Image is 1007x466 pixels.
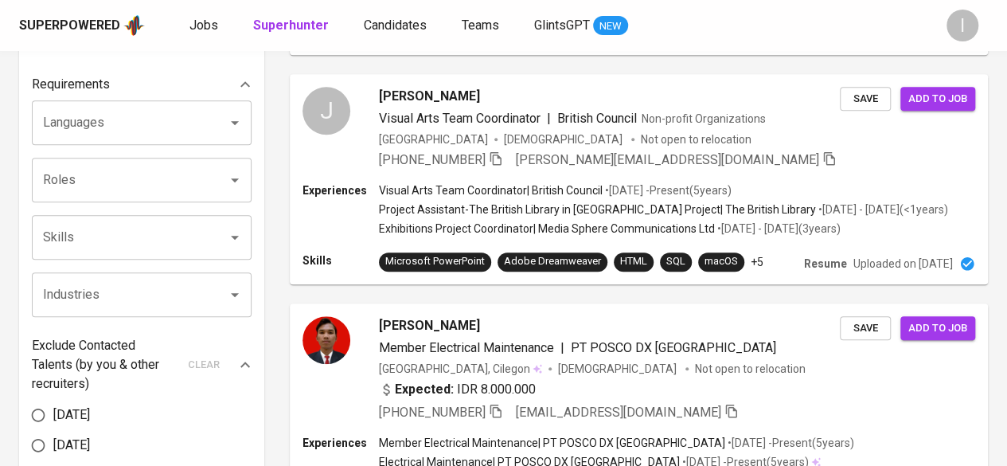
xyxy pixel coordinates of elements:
[547,109,551,128] span: |
[302,87,350,135] div: J
[53,436,90,455] span: [DATE]
[557,111,637,126] span: British Council
[290,74,988,284] a: J[PERSON_NAME]Visual Arts Team Coordinator|British CouncilNon-profit Organizations[GEOGRAPHIC_DAT...
[379,316,480,335] span: [PERSON_NAME]
[462,18,499,33] span: Teams
[302,316,350,364] img: 907958da0ede701f8bf852590e4ced20.jpg
[379,202,816,217] p: Project Assistant-The British Library in [GEOGRAPHIC_DATA] Project | The British Library
[364,18,427,33] span: Candidates
[253,18,329,33] b: Superhunter
[558,361,679,377] span: [DEMOGRAPHIC_DATA]
[705,254,738,269] div: macOS
[516,152,819,167] span: [PERSON_NAME][EMAIL_ADDRESS][DOMAIN_NAME]
[224,226,246,249] button: Open
[947,10,978,41] div: I
[840,87,891,112] button: Save
[32,336,252,394] div: Exclude Contacted Talents (by you & other recruiters)clear
[253,16,332,36] a: Superhunter
[53,405,90,425] span: [DATE]
[725,435,854,451] p: • [DATE] - Present ( 5 years )
[385,254,485,269] div: Microsoft PowerPoint
[224,112,246,134] button: Open
[379,182,603,198] p: Visual Arts Team Coordinator | British Council
[504,254,601,269] div: Adobe Dreamweaver
[302,435,379,451] p: Experiences
[666,254,685,269] div: SQL
[641,131,751,147] p: Not open to relocation
[695,361,806,377] p: Not open to relocation
[302,182,379,198] p: Experiences
[364,16,430,36] a: Candidates
[560,339,564,358] span: |
[224,284,246,306] button: Open
[302,253,379,268] p: Skills
[379,340,554,355] span: Member Electrical Maintenance
[19,14,145,37] a: Superpoweredapp logo
[516,405,721,420] span: [EMAIL_ADDRESS][DOMAIN_NAME]
[534,18,590,33] span: GlintsGPT
[848,90,883,108] span: Save
[379,221,715,237] p: Exhibitions Project Coordinator | Media Sphere Communications Ltd
[900,87,975,112] button: Add to job
[751,254,763,270] p: +5
[593,18,628,34] span: NEW
[123,14,145,37] img: app logo
[642,112,766,125] span: Non-profit Organizations
[379,87,480,106] span: [PERSON_NAME]
[379,435,725,451] p: Member Electrical Maintenance | PT POSCO DX [GEOGRAPHIC_DATA]
[379,152,486,167] span: [PHONE_NUMBER]
[462,16,502,36] a: Teams
[840,316,891,341] button: Save
[908,90,967,108] span: Add to job
[189,16,221,36] a: Jobs
[32,75,110,94] p: Requirements
[816,202,948,217] p: • [DATE] - [DATE] ( <1 years )
[189,18,218,33] span: Jobs
[32,336,178,394] p: Exclude Contacted Talents (by you & other recruiters)
[379,361,542,377] div: [GEOGRAPHIC_DATA], Cilegon
[804,256,847,272] p: Resume
[908,319,967,338] span: Add to job
[571,340,776,355] span: PT POSCO DX [GEOGRAPHIC_DATA]
[620,254,647,269] div: HTML
[32,69,252,100] div: Requirements
[715,221,841,237] p: • [DATE] - [DATE] ( 3 years )
[900,316,975,341] button: Add to job
[395,380,454,399] b: Expected:
[224,169,246,191] button: Open
[853,256,953,272] p: Uploaded on [DATE]
[603,182,732,198] p: • [DATE] - Present ( 5 years )
[379,111,541,126] span: Visual Arts Team Coordinator
[534,16,628,36] a: GlintsGPT NEW
[504,131,625,147] span: [DEMOGRAPHIC_DATA]
[379,380,536,399] div: IDR 8.000.000
[19,17,120,35] div: Superpowered
[379,405,486,420] span: [PHONE_NUMBER]
[848,319,883,338] span: Save
[379,131,488,147] div: [GEOGRAPHIC_DATA]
